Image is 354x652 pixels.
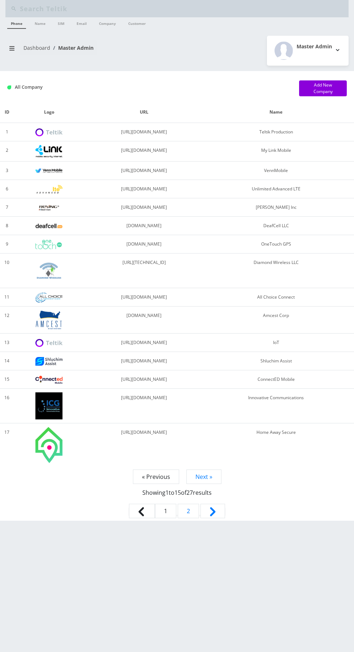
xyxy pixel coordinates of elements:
[200,504,225,518] a: Next &raquo;
[85,217,204,235] td: [DOMAIN_NAME]
[186,489,193,497] span: 27
[35,168,62,173] img: VennMobile
[85,307,204,334] td: [DOMAIN_NAME]
[204,307,349,334] td: Amcest Corp
[23,44,50,51] a: Dashboard
[204,180,349,198] td: Unlimited Advanced LTE
[204,235,349,254] td: OneTouch GPS
[35,376,62,384] img: ConnectED Mobile
[35,339,62,347] img: IoT
[7,481,347,497] p: Showing to of results
[31,17,49,28] a: Name
[85,141,204,162] td: [URL][DOMAIN_NAME]
[35,257,62,284] img: Diamond Wireless LLC
[85,389,204,423] td: [URL][DOMAIN_NAME]
[85,254,204,288] td: [URL][TECHNICAL_ID]
[204,254,349,288] td: Diamond Wireless LLC
[204,288,349,307] td: All Choice Connect
[85,423,204,467] td: [URL][DOMAIN_NAME]
[50,44,94,52] li: Master Admin
[155,504,176,518] span: 1
[35,292,62,302] img: All Choice Connect
[178,504,199,518] a: Go to page 2
[204,162,349,180] td: VennMobile
[204,198,349,217] td: [PERSON_NAME] Inc
[85,123,204,141] td: [URL][DOMAIN_NAME]
[7,472,347,521] nav: Pagination Navigation
[204,334,349,352] td: IoT
[35,357,62,365] img: Shluchim Assist
[35,204,62,211] img: Rexing Inc
[20,2,347,16] input: Search Teltik
[73,17,90,28] a: Email
[35,185,62,194] img: Unlimited Advanced LTE
[85,334,204,352] td: [URL][DOMAIN_NAME]
[35,392,62,419] img: Innovative Communications
[204,423,349,467] td: Home Away Secure
[85,198,204,217] td: [URL][DOMAIN_NAME]
[85,288,204,307] td: [URL][DOMAIN_NAME]
[35,128,62,137] img: Teltik Production
[299,80,347,96] a: Add New Company
[125,17,150,28] a: Customer
[85,370,204,389] td: [URL][DOMAIN_NAME]
[7,85,11,89] img: All Company
[129,504,155,518] span: &laquo; Previous
[165,489,169,497] span: 1
[85,180,204,198] td: [URL][DOMAIN_NAME]
[204,370,349,389] td: ConnectED Mobile
[204,352,349,370] td: Shluchim Assist
[204,389,349,423] td: Innovative Communications
[35,240,62,249] img: OneTouch GPS
[85,352,204,370] td: [URL][DOMAIN_NAME]
[174,489,181,497] span: 15
[204,123,349,141] td: Teltik Production
[186,470,221,484] a: Next »
[267,36,349,66] button: Master Admin
[85,162,204,180] td: [URL][DOMAIN_NAME]
[85,102,204,123] th: URL
[5,40,172,61] nav: breadcrumb
[204,217,349,235] td: DeafCell LLC
[35,145,62,158] img: My Link Mobile
[85,235,204,254] td: [DOMAIN_NAME]
[95,17,120,28] a: Company
[133,470,179,484] span: « Previous
[297,44,332,50] h2: Master Admin
[35,224,62,228] img: DeafCell LLC
[14,102,84,123] th: Logo
[35,427,62,463] img: Home Away Secure
[7,17,26,29] a: Phone
[54,17,68,28] a: SIM
[7,84,288,90] h1: All Company
[35,310,62,330] img: Amcest Corp
[204,141,349,162] td: My Link Mobile
[204,102,349,123] th: Name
